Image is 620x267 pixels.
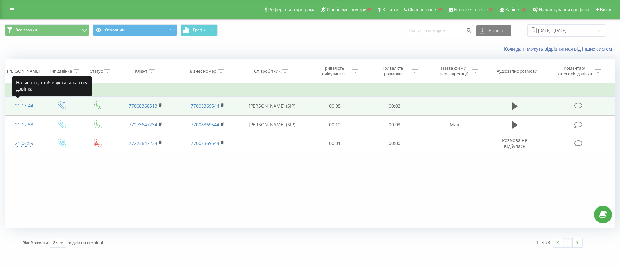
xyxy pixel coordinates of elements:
[191,121,219,128] a: 77008369544
[67,240,103,246] span: рядків на сторінці
[22,240,48,246] span: Відображати
[135,68,147,74] div: Клієнт
[12,137,37,150] div: 21:06:59
[556,66,594,77] div: Коментар/категорія дзвінка
[405,25,473,36] input: Пошук за номером
[365,97,424,115] td: 00:02
[505,7,521,12] span: Кабінет
[129,140,157,146] a: 77273647234
[53,240,58,246] div: 25
[93,24,177,36] button: Основний
[191,103,219,109] a: 77008369544
[424,115,486,134] td: Main
[268,7,316,12] span: Реферальна програма
[129,121,157,128] a: 77273647234
[504,46,615,52] a: Коли дані можуть відрізнятися вiд інших систем
[454,7,488,12] span: Numbers reserve
[376,66,410,77] div: Тривалість розмови
[497,68,537,74] div: Аудіозапис розмови
[190,68,216,74] div: Бізнес номер
[129,103,157,109] a: 77008368513
[436,66,471,77] div: Назва схеми переадресації
[7,68,40,74] div: [PERSON_NAME]
[563,238,573,247] a: 1
[193,28,206,32] span: Графік
[476,25,511,36] button: Експорт
[408,7,437,12] span: Clear numbers
[502,137,527,149] span: Розмова не відбулась
[600,7,611,12] span: Вихід
[238,97,305,115] td: [PERSON_NAME] (SIP)
[536,239,550,246] div: 1 - 3 з 3
[191,140,219,146] a: 77008369544
[254,68,281,74] div: Співробітник
[382,7,398,12] span: Клієнти
[539,7,589,12] span: Налаштування профілю
[90,68,103,74] div: Статус
[15,27,37,33] span: Все звонки
[316,66,351,77] div: Тривалість очікування
[365,115,424,134] td: 00:03
[238,115,305,134] td: [PERSON_NAME] (SIP)
[12,76,92,96] div: Натисніть, щоб відкрити картку дзвінка
[49,68,72,74] div: Тип дзвінка
[365,134,424,153] td: 00:00
[5,24,89,36] button: Все звонки
[181,24,218,36] button: Графік
[305,134,365,153] td: 00:01
[12,118,37,131] div: 21:12:53
[305,115,365,134] td: 00:12
[327,7,366,12] span: Проблемні номери
[5,84,615,97] td: Сьогодні
[12,99,37,112] div: 21:13:44
[305,97,365,115] td: 00:05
